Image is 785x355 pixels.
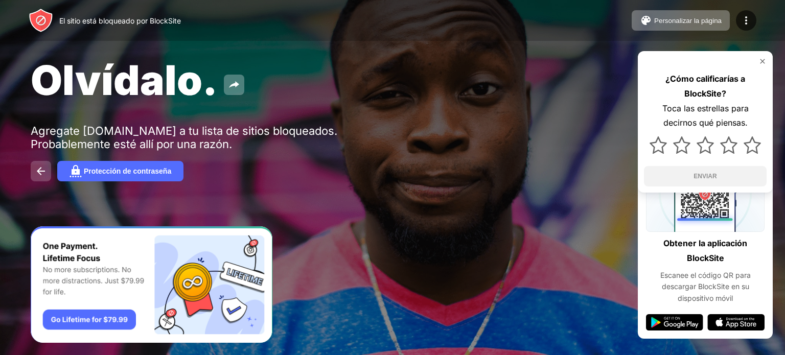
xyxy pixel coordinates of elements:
img: star.svg [673,136,690,154]
font: Obtener la aplicación BlockSite [663,238,747,263]
img: star.svg [697,136,714,154]
font: Olvídalo. [31,55,218,105]
font: Personalizar la página [654,17,722,25]
img: share.svg [228,79,240,91]
img: header-logo.svg [29,8,53,33]
img: app-store.svg [707,314,765,330]
button: ENVIAR [644,166,767,186]
img: star.svg [744,136,761,154]
font: El sitio está bloqueado por BlockSite [59,16,181,25]
font: Toca las estrellas para decirnos qué piensas. [662,103,749,128]
img: star.svg [650,136,667,154]
img: google-play.svg [646,314,703,330]
iframe: Banner [31,226,272,343]
font: ENVIAR [694,173,717,180]
img: rate-us-close.svg [758,57,767,65]
img: password.svg [70,165,82,177]
font: Agregate [DOMAIN_NAME] a tu lista de sitios bloqueados. Probablemente esté allí por una razón. [31,124,337,151]
button: Protección de contraseña [57,161,183,181]
img: back.svg [35,165,47,177]
img: star.svg [720,136,737,154]
font: ¿Cómo calificarías a BlockSite? [665,74,745,99]
font: Escanee el código QR para descargar BlockSite en su dispositivo móvil [660,271,751,302]
img: pallet.svg [640,14,652,27]
img: menu-icon.svg [740,14,752,27]
button: Personalizar la página [632,10,730,31]
font: Protección de contraseña [84,167,171,175]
